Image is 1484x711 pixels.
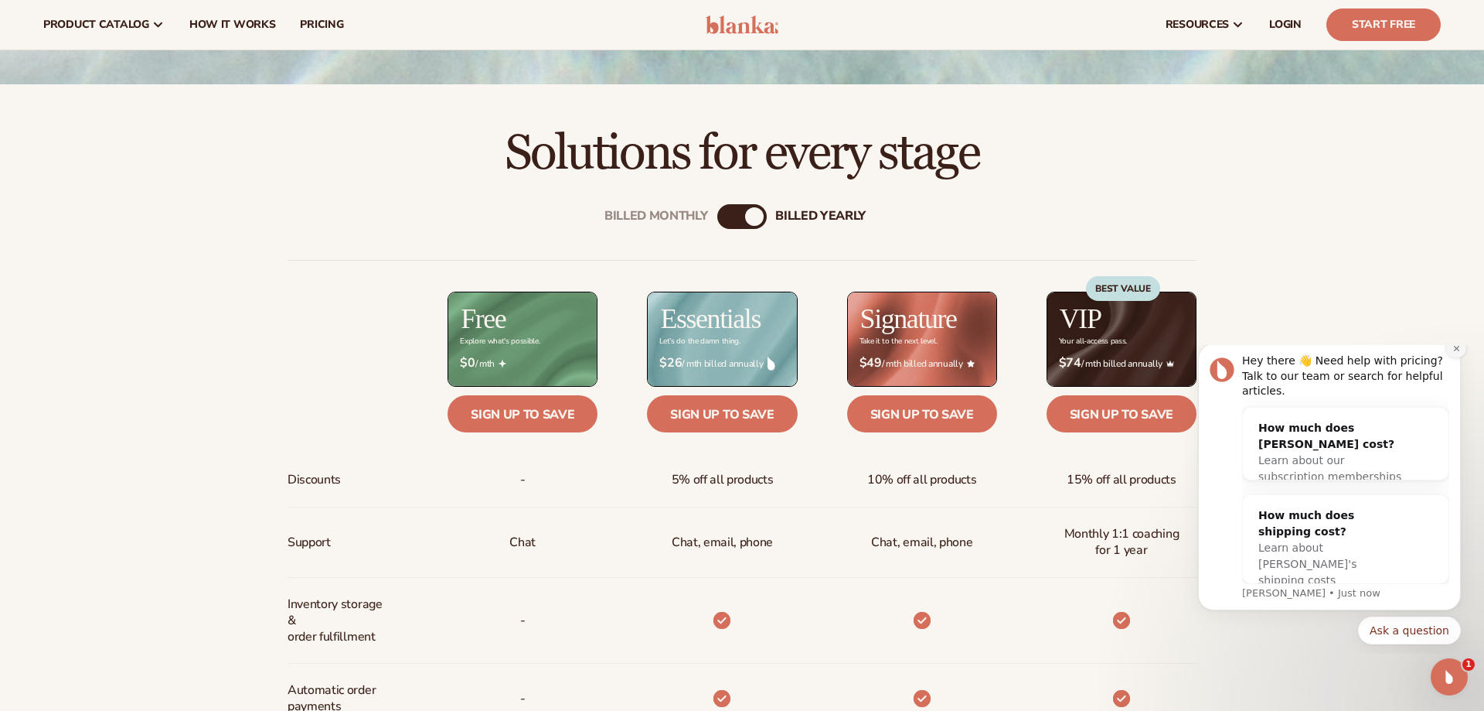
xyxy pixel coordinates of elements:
img: VIP_BG_199964bd-3653-43bc-8a67-789d2d7717b9.jpg [1047,292,1196,386]
strong: $26 [659,356,682,371]
strong: $0 [460,356,475,371]
a: Sign up to save [847,395,997,432]
img: Essentials_BG_9050f826-5aa9-47d9-a362-757b82c62641.jpg [648,292,796,386]
img: drop.png [768,357,775,371]
img: Free_Icon_bb6e7c7e-73f8-44bd-8ed0-223ea0fc522e.png [499,360,506,367]
p: - [520,607,526,635]
strong: $74 [1059,356,1081,371]
p: Chat [509,528,536,557]
iframe: Intercom notifications message [1175,345,1484,654]
div: How much does [PERSON_NAME] cost?Learn about our subscription memberships [68,63,243,152]
span: Discounts [288,466,341,494]
span: 5% off all products [672,466,774,494]
p: Message from Lee, sent Just now [67,241,274,255]
div: Billed Monthly [604,210,708,224]
span: Learn about our subscription memberships [83,109,226,138]
div: Hey there 👋 Need help with pricing? Talk to our team or search for helpful articles. [67,9,274,54]
span: LOGIN [1269,19,1302,31]
span: / mth billed annually [1059,356,1184,371]
span: How It Works [189,19,276,31]
span: 10% off all products [867,466,977,494]
div: How much does shipping cost? [83,162,227,195]
div: billed Yearly [775,210,866,224]
h2: Free [461,305,505,333]
span: pricing [300,19,343,31]
span: - [520,466,526,494]
h2: Signature [860,305,957,333]
div: Quick reply options [23,272,286,299]
img: Profile image for Lee [35,12,60,37]
a: Sign up to save [448,395,597,432]
div: BEST VALUE [1086,276,1160,301]
span: product catalog [43,19,149,31]
div: Message content [67,9,274,239]
a: Start Free [1326,9,1441,41]
span: Support [288,528,331,557]
span: resources [1166,19,1229,31]
div: How much does [PERSON_NAME] cost? [83,75,227,108]
p: Chat, email, phone [672,528,773,557]
img: free_bg.png [448,292,597,386]
span: / mth billed annually [859,356,985,371]
span: Learn about [PERSON_NAME]'s shipping costs [83,197,182,241]
h2: Essentials [660,305,761,333]
a: Sign up to save [1047,395,1196,432]
div: Take it to the next level. [859,337,938,346]
span: 1 [1462,658,1475,671]
strong: $49 [859,356,882,371]
img: Crown_2d87c031-1b5a-4345-8312-a4356ddcde98.png [1166,360,1174,367]
span: Inventory storage & order fulfillment [288,590,390,651]
img: Signature_BG_eeb718c8-65ac-49e3-a4e5-327c6aa73146.jpg [848,292,996,386]
button: Quick reply: Ask a question [183,272,286,299]
div: Let’s do the damn thing. [659,337,740,346]
span: Monthly 1:1 coaching for 1 year [1059,520,1184,565]
img: Star_6.png [967,360,975,367]
div: Explore what's possible. [460,337,539,346]
div: How much does shipping cost?Learn about [PERSON_NAME]'s shipping costs [68,150,243,256]
span: Chat, email, phone [871,528,972,557]
span: / mth billed annually [659,356,785,371]
a: Sign up to save [647,395,797,432]
span: / mth [460,356,585,371]
h2: VIP [1060,305,1101,333]
img: logo [706,15,779,34]
div: Your all-access pass. [1059,337,1127,346]
iframe: Intercom live chat [1431,658,1468,696]
h2: Solutions for every stage [43,128,1441,179]
span: 15% off all products [1067,466,1176,494]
